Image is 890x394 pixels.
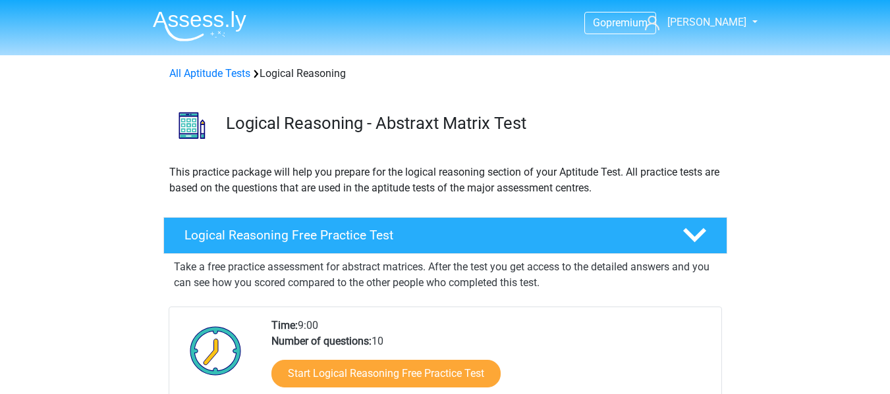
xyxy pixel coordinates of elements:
[184,228,661,243] h4: Logical Reasoning Free Practice Test
[667,16,746,28] span: [PERSON_NAME]
[593,16,606,29] span: Go
[585,14,655,32] a: Gopremium
[164,66,727,82] div: Logical Reasoning
[169,164,721,196] p: This practice package will help you prepare for the logical reasoning section of your Aptitude Te...
[158,217,733,254] a: Logical Reasoning Free Practice Test
[606,16,648,29] span: premium
[226,113,717,134] h3: Logical Reasoning - Abstraxt Matrix Test
[174,259,717,291] p: Take a free practice assessment for abstract matrices. After the test you get access to the detai...
[169,67,250,80] a: All Aptitude Tests
[271,335,372,347] b: Number of questions:
[271,360,501,387] a: Start Logical Reasoning Free Practice Test
[271,319,298,332] b: Time:
[182,318,249,383] img: Clock
[164,97,220,153] img: logical reasoning
[153,11,246,41] img: Assessly
[640,14,748,30] a: [PERSON_NAME]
